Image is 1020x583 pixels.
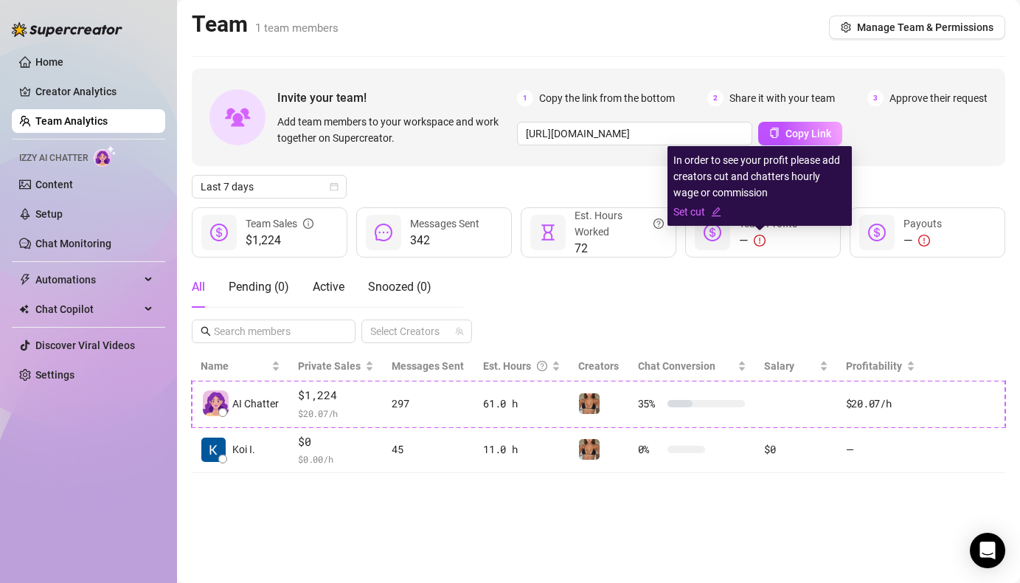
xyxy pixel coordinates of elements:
[298,387,374,404] span: $1,224
[246,232,313,249] span: $1,224
[889,90,988,106] span: Approve their request
[785,128,831,139] span: Copy Link
[210,224,228,241] span: dollar-circle
[729,90,835,106] span: Share it with your team
[232,441,255,458] span: Koi I.
[539,90,675,106] span: Copy the link from the bottom
[35,56,63,68] a: Home
[313,280,344,294] span: Active
[392,360,464,372] span: Messages Sent
[35,369,74,381] a: Settings
[214,323,335,339] input: Search members
[539,224,557,241] span: hourglass
[35,115,108,127] a: Team Analytics
[35,238,111,249] a: Chat Monitoring
[653,207,664,240] span: question-circle
[255,21,339,35] span: 1 team members
[837,427,924,474] td: —
[758,122,842,145] button: Copy Link
[575,207,664,240] div: Est. Hours Worked
[94,145,117,167] img: AI Chatter
[12,22,122,37] img: logo-BBDzfeDw.svg
[201,326,211,337] span: search
[868,224,886,241] span: dollar-circle
[711,207,721,217] span: edit
[201,176,338,198] span: Last 7 days
[298,406,374,421] span: $ 20.07 /h
[232,396,279,412] span: AI Chatter
[569,352,628,381] th: Creators
[35,339,135,351] a: Discover Viral Videos
[246,215,313,232] div: Team Sales
[857,21,993,33] span: Manage Team & Permissions
[829,15,1005,39] button: Manage Team & Permissions
[455,327,464,336] span: team
[298,360,361,372] span: Private Sales
[707,90,724,106] span: 2
[673,204,846,220] a: Set cutedit
[192,278,205,296] div: All
[192,10,339,38] h2: Team
[846,360,902,372] span: Profitability
[19,151,88,165] span: Izzy AI Chatter
[739,232,797,249] div: —
[375,224,392,241] span: message
[392,441,465,458] div: 45
[754,235,766,246] span: exclamation-circle
[517,90,533,106] span: 1
[201,358,268,374] span: Name
[903,232,942,249] div: —
[903,218,942,230] span: Payouts
[970,533,1005,568] div: Open Intercom Messenger
[483,358,549,374] div: Est. Hours
[203,390,229,416] img: izzy-ai-chatter-avatar-DDCN_rTZ.svg
[704,224,721,241] span: dollar-circle
[229,278,289,296] div: Pending ( 0 )
[19,274,31,286] span: thunderbolt
[35,80,153,103] a: Creator Analytics
[330,182,339,191] span: calendar
[867,90,884,106] span: 3
[201,438,226,462] img: Koi Inc
[277,114,511,146] span: Add team members to your workspace and work together on Supercreator.
[368,280,431,294] span: Snoozed ( 0 )
[846,396,915,412] div: $20.07 /h
[277,89,517,107] span: Invite your team!
[392,396,465,412] div: 297
[673,152,846,220] div: In order to see your profit please add creators cut and chatters hourly wage or commission
[764,441,828,458] div: $0
[638,360,715,372] span: Chat Conversion
[35,297,140,321] span: Chat Copilot
[192,352,289,381] th: Name
[841,22,851,32] span: setting
[579,393,600,414] img: 𝑴ɪʟᴀ
[410,232,479,249] span: 342
[298,433,374,451] span: $0
[638,396,662,412] span: 35 %
[35,268,140,291] span: Automations
[303,215,313,232] span: info-circle
[638,441,662,458] span: 0 %
[537,358,547,374] span: question-circle
[769,128,780,138] span: copy
[483,396,561,412] div: 61.0 h
[575,240,664,258] span: 72
[918,235,930,246] span: exclamation-circle
[35,208,63,220] a: Setup
[298,452,374,466] span: $ 0.00 /h
[35,179,73,190] a: Content
[764,360,794,372] span: Salary
[19,304,29,314] img: Chat Copilot
[410,218,479,230] span: Messages Sent
[483,441,561,458] div: 11.0 h
[579,439,600,460] img: 𝑴ɪʟᴀ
